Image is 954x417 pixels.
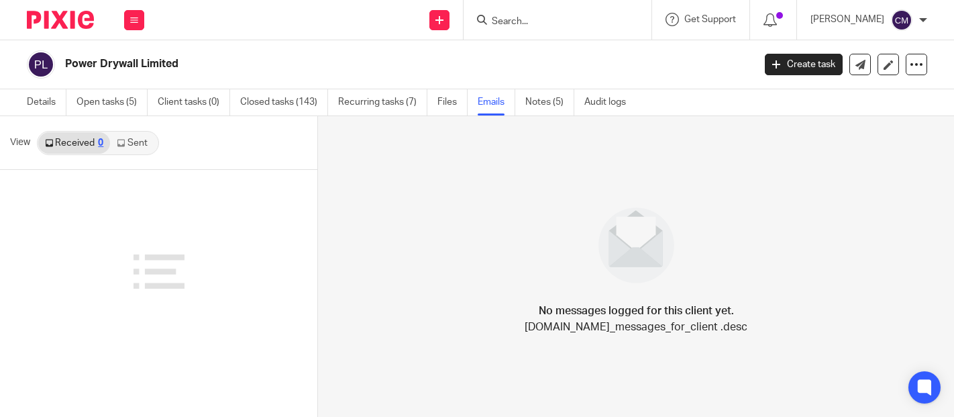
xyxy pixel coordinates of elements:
a: Sent [110,132,157,154]
img: image [590,199,683,292]
a: Open tasks (5) [76,89,148,115]
a: Create task [765,54,843,75]
h2: Power Drywall Limited [65,57,608,71]
img: svg%3E [27,50,55,79]
img: Pixie [27,11,94,29]
div: 0 [98,138,103,148]
input: Search [490,16,611,28]
a: Details [27,89,66,115]
a: Client tasks (0) [158,89,230,115]
p: [DOMAIN_NAME]_messages_for_client .desc [525,319,747,335]
a: Emails [478,89,515,115]
p: [PERSON_NAME] [810,13,884,26]
span: View [10,136,30,150]
img: svg%3E [891,9,912,31]
a: Closed tasks (143) [240,89,328,115]
a: Audit logs [584,89,636,115]
a: Files [437,89,468,115]
a: Received0 [38,132,110,154]
span: Get Support [684,15,736,24]
h4: No messages logged for this client yet. [539,303,734,319]
a: Recurring tasks (7) [338,89,427,115]
a: Notes (5) [525,89,574,115]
